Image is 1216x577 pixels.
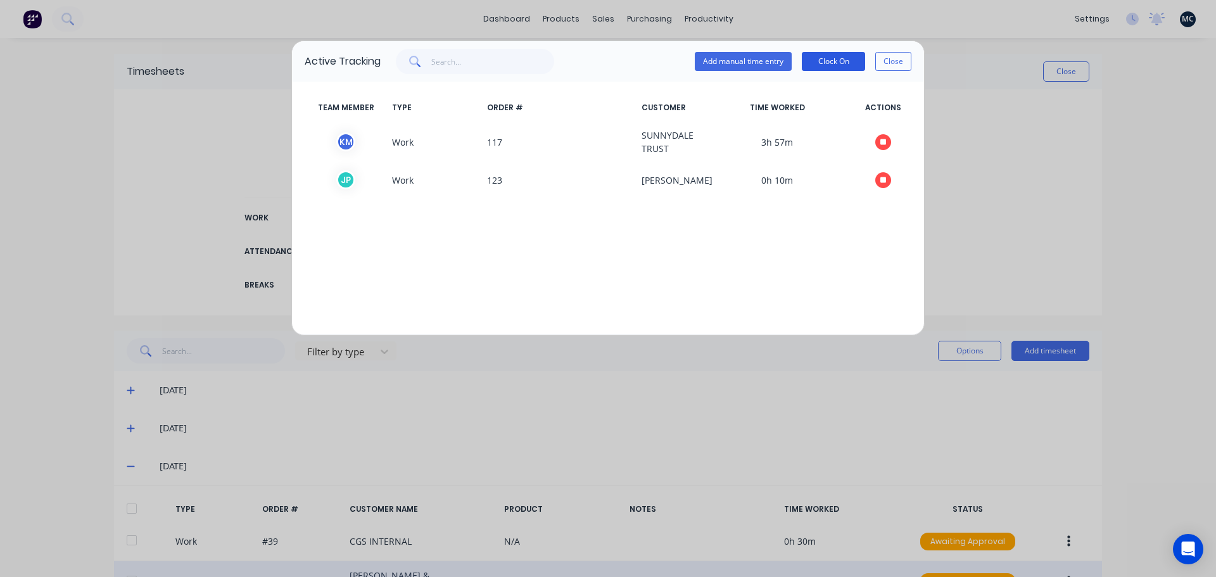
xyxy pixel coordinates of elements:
[875,52,911,71] button: Close
[1173,534,1203,564] div: Open Intercom Messenger
[854,102,911,113] span: ACTIONS
[636,102,700,113] span: CUSTOMER
[482,129,636,155] span: 117
[700,170,854,189] span: 0h 10m
[305,54,381,69] div: Active Tracking
[636,170,700,189] span: [PERSON_NAME]
[305,102,387,113] span: TEAM MEMBER
[336,170,355,189] div: J P
[387,170,482,189] span: Work
[336,132,355,151] div: K M
[802,52,865,71] button: Clock On
[636,129,700,155] span: SUNNYDALE TRUST
[482,170,636,189] span: 123
[431,49,555,74] input: Search...
[482,102,636,113] span: ORDER #
[695,52,792,71] button: Add manual time entry
[387,102,482,113] span: TYPE
[700,102,854,113] span: TIME WORKED
[700,129,854,155] span: 3h 57m
[387,129,482,155] span: Work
